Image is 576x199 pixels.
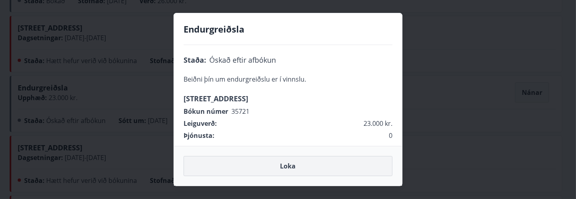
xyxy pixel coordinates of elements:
p: Leiguverð: [184,119,217,128]
p: Þjónusta : [184,131,214,140]
span: Óskað eftir afbókun [209,55,276,65]
p: Staða : [184,55,206,65]
span: 23.000 kr. [364,119,392,128]
p: [STREET_ADDRESS] [184,93,392,104]
p: Beiðni þín um endurgreiðslu er í vinnslu. [184,75,392,84]
h4: Endurgreiðsla [184,23,392,35]
span: 0 [389,131,392,140]
button: Loka [184,156,392,176]
p: Bókun númer [184,107,228,116]
span: 35721 [231,107,249,116]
